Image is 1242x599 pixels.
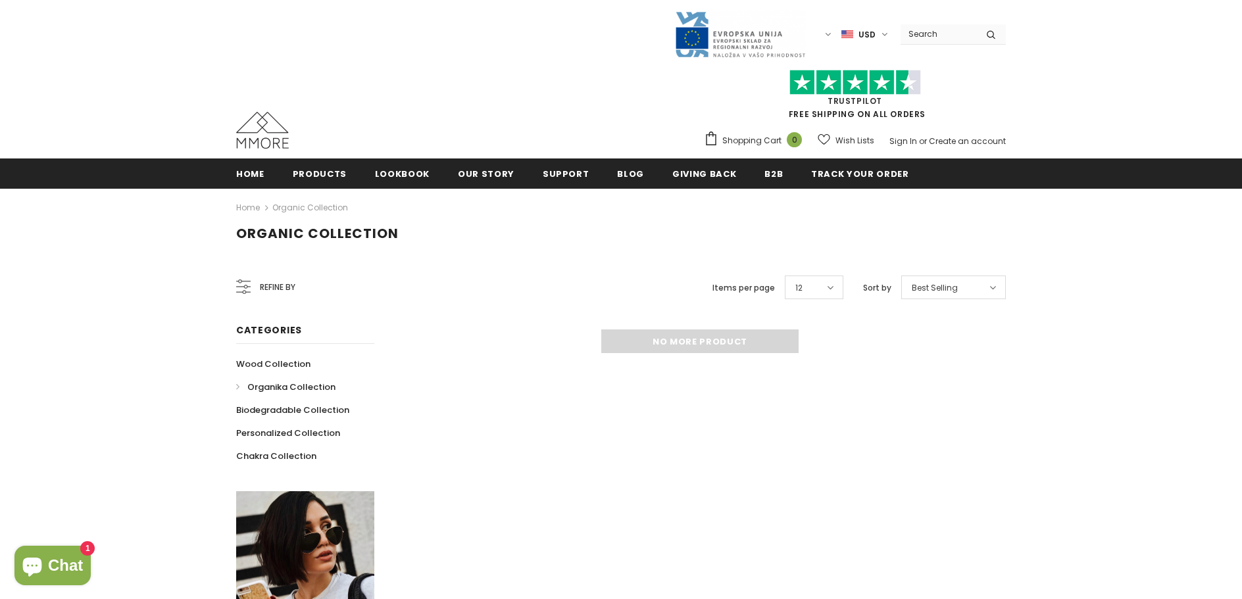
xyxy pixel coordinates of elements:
label: Items per page [712,281,775,295]
a: Home [236,200,260,216]
span: Blog [617,168,644,180]
span: Best Selling [912,281,958,295]
span: 12 [795,281,803,295]
a: Blog [617,158,644,188]
label: Sort by [863,281,891,295]
span: Personalized Collection [236,427,340,439]
a: Wish Lists [818,129,874,152]
span: Our Story [458,168,514,180]
span: B2B [764,168,783,180]
a: Our Story [458,158,514,188]
a: Lookbook [375,158,430,188]
img: MMORE Cases [236,112,289,149]
span: Biodegradable Collection [236,404,349,416]
a: Personalized Collection [236,421,340,444]
a: B2B [764,158,783,188]
input: Search Site [901,24,976,43]
span: or [919,135,927,147]
span: 0 [787,132,802,147]
span: Giving back [672,168,736,180]
span: Organic Collection [236,224,399,243]
span: USD [858,28,876,41]
span: support [543,168,589,180]
span: Categories [236,323,302,337]
span: Wish Lists [835,134,874,147]
inbox-online-store-chat: Shopify online store chat [11,546,95,588]
a: Products [293,158,347,188]
a: Biodegradable Collection [236,398,349,421]
span: Track your order [811,168,908,180]
a: Trustpilot [828,95,882,107]
span: Products [293,168,347,180]
span: Lookbook [375,168,430,180]
span: Organika Collection [247,381,335,393]
img: Javni Razpis [674,11,806,59]
img: Trust Pilot Stars [789,70,921,95]
span: Refine by [260,280,295,295]
a: Shopping Cart 0 [704,131,808,151]
span: FREE SHIPPING ON ALL ORDERS [704,76,1006,120]
a: Home [236,158,264,188]
a: Chakra Collection [236,444,316,467]
span: Chakra Collection [236,450,316,462]
a: Organika Collection [236,375,335,398]
a: Create an account [929,135,1006,147]
span: Wood Collection [236,358,310,370]
a: Giving back [672,158,736,188]
a: Track your order [811,158,908,188]
a: Wood Collection [236,352,310,375]
span: Shopping Cart [722,134,782,147]
a: Sign In [889,135,917,147]
a: support [543,158,589,188]
a: Javni Razpis [674,28,806,39]
span: Home [236,168,264,180]
img: USD [841,29,853,40]
a: Organic Collection [272,202,348,213]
